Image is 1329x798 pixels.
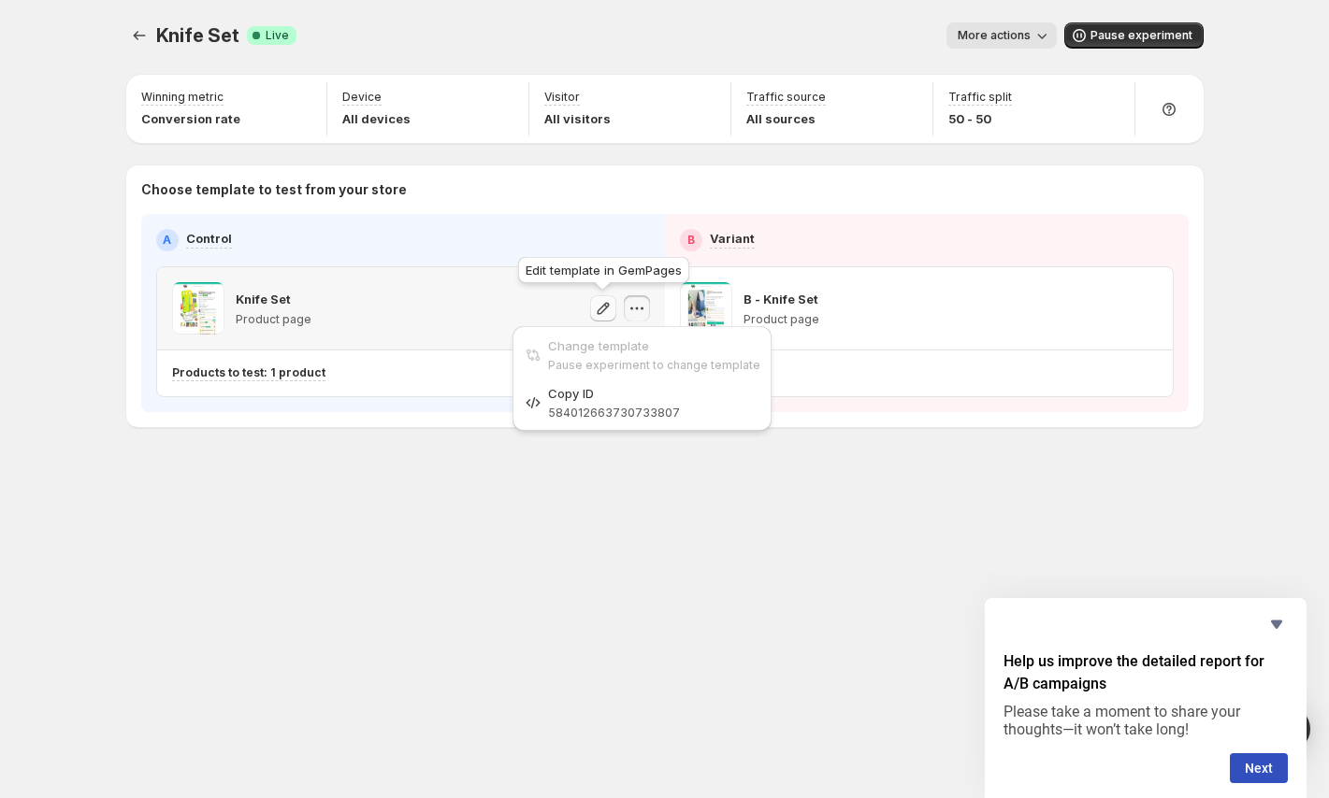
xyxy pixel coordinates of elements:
p: 50 - 50 [948,109,1012,128]
span: 584012663730733807 [548,406,680,420]
h2: A [163,233,171,248]
p: Visitor [544,90,580,105]
span: Live [266,28,289,43]
div: Change template [548,336,760,355]
p: Products to test: 1 product [172,365,325,380]
p: Control [186,229,232,248]
p: All devices [342,109,411,128]
p: Choose template to test from your store [141,180,1189,199]
p: Product page [744,312,819,327]
p: Product page [236,312,311,327]
span: Pause experiment to change template [548,358,760,372]
div: Copy ID [548,384,760,403]
img: Knife Set [172,282,224,335]
button: Copy ID584012663730733807 [518,379,766,425]
span: More actions [958,28,1031,43]
button: Change templatePause experiment to change template [518,332,766,378]
p: Device [342,90,382,105]
p: Please take a moment to share your thoughts—it won’t take long! [1004,703,1288,738]
button: More actions [946,22,1057,49]
h2: Help us improve the detailed report for A/B campaigns [1004,650,1288,695]
h2: B [687,233,695,248]
span: Pause experiment [1091,28,1192,43]
p: Winning metric [141,90,224,105]
p: Traffic source [746,90,826,105]
div: Help us improve the detailed report for A/B campaigns [1004,613,1288,783]
p: All visitors [544,109,611,128]
p: B - Knife Set [744,290,818,308]
p: Knife Set [236,290,291,308]
span: Knife Set [156,24,239,47]
button: Pause experiment [1064,22,1204,49]
button: Hide survey [1265,613,1288,635]
button: Next question [1230,753,1288,783]
button: Experiments [126,22,152,49]
p: All sources [746,109,826,128]
p: Traffic split [948,90,1012,105]
p: Variant [710,229,755,248]
p: Conversion rate [141,109,240,128]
